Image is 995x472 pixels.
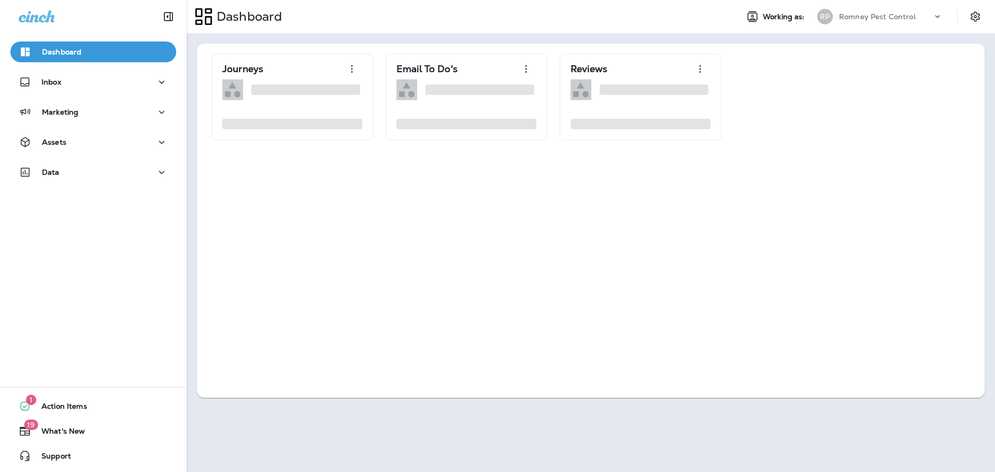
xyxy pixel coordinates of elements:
span: Action Items [31,402,87,414]
p: Dashboard [42,48,81,56]
p: Inbox [41,78,61,86]
span: Support [31,452,71,464]
span: Working as: [763,12,807,21]
span: 1 [26,395,36,405]
p: Marketing [42,108,78,116]
p: Romney Pest Control [839,12,916,21]
button: Support [10,446,176,466]
button: Data [10,162,176,183]
button: Marketing [10,102,176,122]
p: Email To Do's [396,64,458,74]
button: Dashboard [10,41,176,62]
p: Assets [42,138,66,146]
button: 19What's New [10,421,176,441]
p: Dashboard [212,9,282,24]
p: Reviews [571,64,607,74]
button: Collapse Sidebar [154,6,183,27]
span: 19 [24,420,38,430]
button: Settings [966,7,985,26]
div: RP [817,9,833,24]
button: Inbox [10,72,176,92]
span: What's New [31,427,85,439]
p: Journeys [222,64,263,74]
button: 1Action Items [10,396,176,417]
p: Data [42,168,60,176]
button: Assets [10,132,176,152]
